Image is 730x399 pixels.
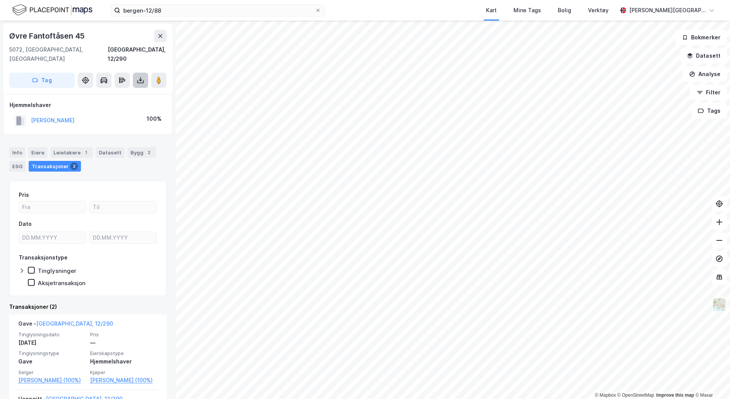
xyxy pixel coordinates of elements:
div: [DATE] [18,338,86,347]
div: Eiere [28,147,47,158]
span: Selger [18,369,86,376]
iframe: Chat Widget [692,362,730,399]
input: Søk på adresse, matrikkel, gårdeiere, leietakere eller personer [120,5,315,16]
a: Improve this map [656,393,694,398]
div: [PERSON_NAME][GEOGRAPHIC_DATA] [629,6,706,15]
input: DD.MM.YYYY [19,232,86,243]
div: Bolig [558,6,571,15]
div: Dato [19,219,32,229]
div: Mine Tags [514,6,541,15]
div: Pris [19,190,29,199]
input: Fra [19,201,86,213]
div: ESG [9,161,26,172]
div: 2 [70,162,78,170]
div: Aksjetransaksjon [38,279,86,287]
img: Z [712,297,727,312]
a: [PERSON_NAME] (100%) [18,376,86,385]
div: — [90,338,157,347]
span: Eierskapstype [90,350,157,357]
button: Datasett [680,48,727,63]
div: 1 [82,149,90,156]
div: Gave [18,357,86,366]
div: Gave - [18,319,113,331]
div: Kart [486,6,497,15]
button: Filter [690,85,727,100]
span: Pris [90,331,157,338]
div: Kontrollprogram for chat [692,362,730,399]
div: Transaksjonstype [19,253,68,262]
div: 5072, [GEOGRAPHIC_DATA], [GEOGRAPHIC_DATA] [9,45,108,63]
span: Kjøper [90,369,157,376]
button: Bokmerker [675,30,727,45]
button: Analyse [683,66,727,82]
div: Leietakere [50,147,93,158]
div: Info [9,147,25,158]
a: [GEOGRAPHIC_DATA], 12/290 [36,320,113,327]
div: Transaksjoner (2) [9,302,166,311]
button: Tag [9,73,75,88]
div: 100% [147,114,162,123]
div: Transaksjoner [29,161,81,172]
span: Tinglysningstype [18,350,86,357]
div: Bygg [128,147,156,158]
a: Mapbox [595,393,616,398]
input: Til [90,201,157,213]
img: logo.f888ab2527a4732fd821a326f86c7f29.svg [12,3,92,17]
div: Øvre Fantoftåsen 45 [9,30,86,42]
a: OpenStreetMap [617,393,654,398]
div: Datasett [96,147,124,158]
a: [PERSON_NAME] (100%) [90,376,157,385]
div: Tinglysninger [38,267,76,274]
div: Hjemmelshaver [10,101,166,110]
div: Verktøy [588,6,609,15]
button: Tags [691,103,727,118]
div: 2 [145,149,153,156]
input: DD.MM.YYYY [90,232,157,243]
div: Hjemmelshaver [90,357,157,366]
span: Tinglysningsdato [18,331,86,338]
div: [GEOGRAPHIC_DATA], 12/290 [108,45,166,63]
